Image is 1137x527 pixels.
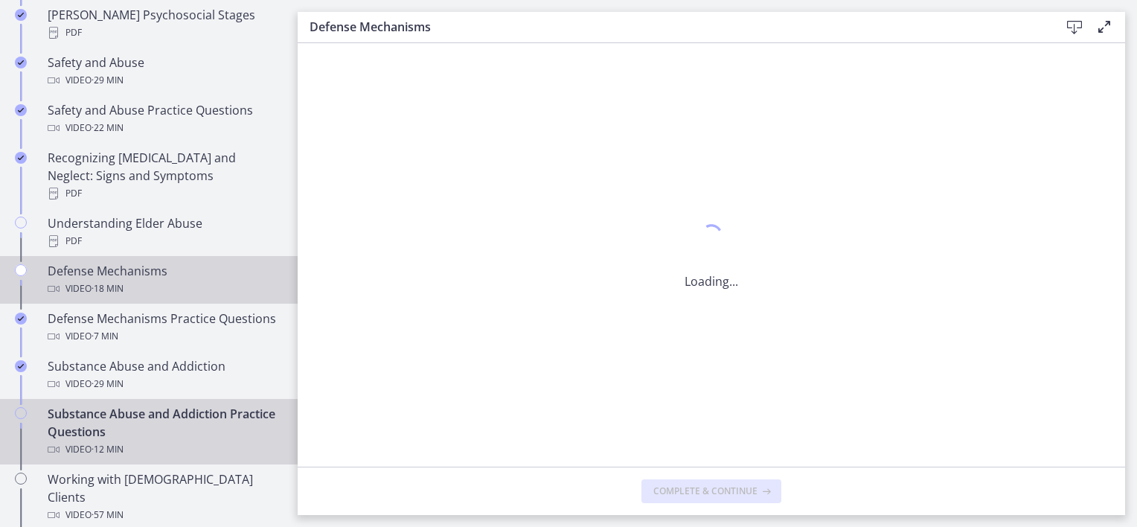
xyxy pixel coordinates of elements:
[641,479,781,503] button: Complete & continue
[48,506,280,524] div: Video
[48,405,280,459] div: Substance Abuse and Addiction Practice Questions
[48,54,280,89] div: Safety and Abuse
[92,441,124,459] span: · 12 min
[92,506,124,524] span: · 57 min
[92,280,124,298] span: · 18 min
[15,9,27,21] i: Completed
[48,262,280,298] div: Defense Mechanisms
[15,313,27,325] i: Completed
[92,375,124,393] span: · 29 min
[48,357,280,393] div: Substance Abuse and Addiction
[685,220,738,255] div: 1
[48,470,280,524] div: Working with [DEMOGRAPHIC_DATA] Clients
[48,328,280,345] div: Video
[48,24,280,42] div: PDF
[48,185,280,202] div: PDF
[48,149,280,202] div: Recognizing [MEDICAL_DATA] and Neglect: Signs and Symptoms
[653,485,758,497] span: Complete & continue
[48,232,280,250] div: PDF
[48,375,280,393] div: Video
[15,152,27,164] i: Completed
[48,214,280,250] div: Understanding Elder Abuse
[15,360,27,372] i: Completed
[92,71,124,89] span: · 29 min
[48,6,280,42] div: [PERSON_NAME] Psychosocial Stages
[92,119,124,137] span: · 22 min
[685,272,738,290] p: Loading...
[48,310,280,345] div: Defense Mechanisms Practice Questions
[48,441,280,459] div: Video
[48,119,280,137] div: Video
[48,280,280,298] div: Video
[15,104,27,116] i: Completed
[48,71,280,89] div: Video
[92,328,118,345] span: · 7 min
[15,57,27,68] i: Completed
[310,18,1036,36] h3: Defense Mechanisms
[48,101,280,137] div: Safety and Abuse Practice Questions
